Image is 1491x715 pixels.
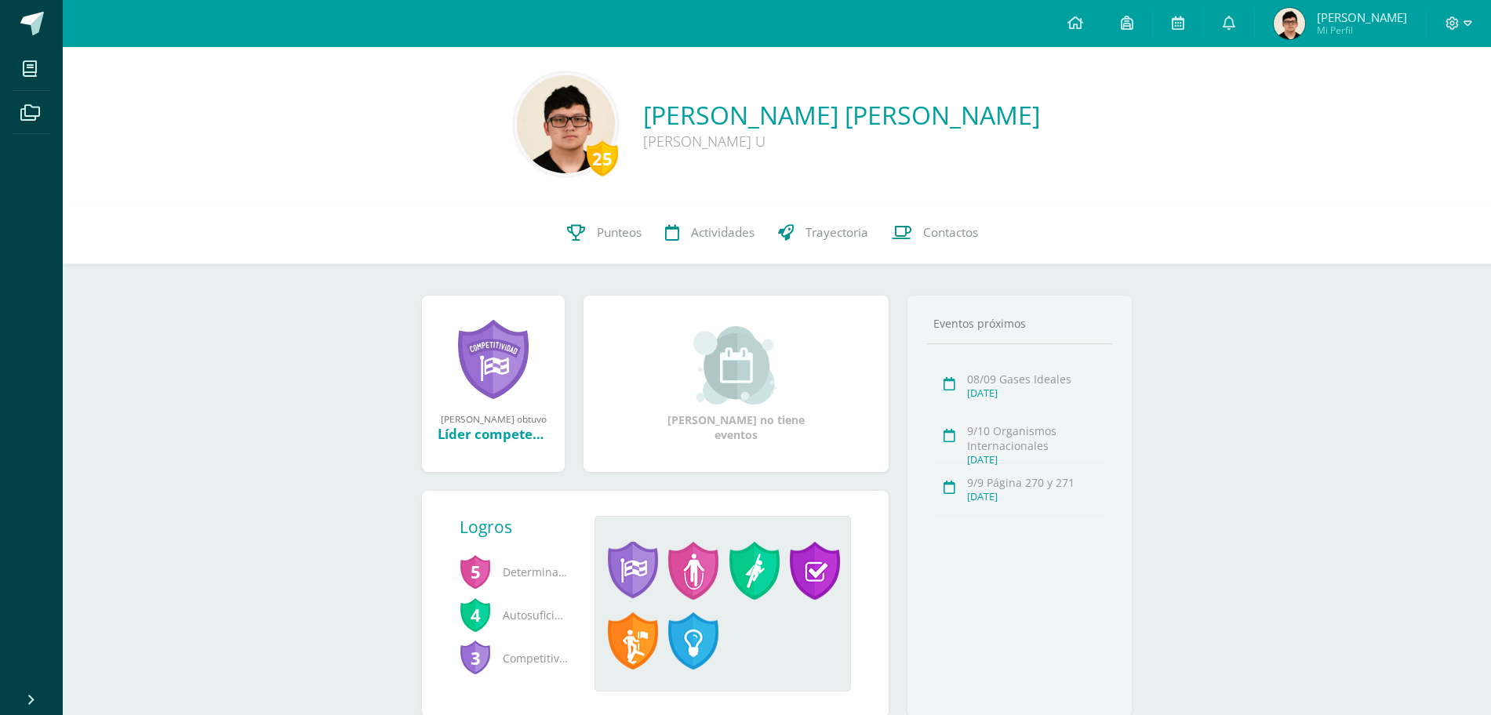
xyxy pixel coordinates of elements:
[693,326,779,405] img: event_small.png
[438,425,549,443] div: Líder competente
[460,593,569,637] span: Autosuficiencia
[1274,8,1305,39] img: d8280628bdc6755ad7e85c61e1e4ed1d.png
[517,75,615,173] img: 2d5ae589bc3344a8c8ffb2adac92ed9c.png
[880,201,990,264] a: Contactos
[587,140,618,176] div: 25
[643,132,1040,151] div: [PERSON_NAME] U
[658,326,815,442] div: [PERSON_NAME] no tiene eventos
[460,597,491,633] span: 4
[438,412,549,425] div: [PERSON_NAME] obtuvo
[460,550,569,593] span: Determinación
[923,224,978,241] span: Contactos
[555,201,653,264] a: Punteos
[460,640,491,676] span: 3
[691,224,755,241] span: Actividades
[597,224,642,241] span: Punteos
[643,98,1040,132] a: [PERSON_NAME] [PERSON_NAME]
[967,453,1107,466] div: [DATE]
[460,516,582,538] div: Logros
[967,475,1107,490] div: 9/9 Página 270 y 271
[967,387,1107,400] div: [DATE]
[967,490,1107,503] div: [DATE]
[653,201,766,264] a: Actividades
[927,316,1112,331] div: Eventos próximos
[806,224,868,241] span: Trayectoria
[967,423,1107,453] div: 9/10 Organismos Internacionales
[460,553,491,590] span: 5
[967,372,1107,387] div: 08/09 Gases Ideales
[460,637,569,680] span: Competitividad
[1317,24,1407,37] span: Mi Perfil
[1317,9,1407,25] span: [PERSON_NAME]
[766,201,880,264] a: Trayectoria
